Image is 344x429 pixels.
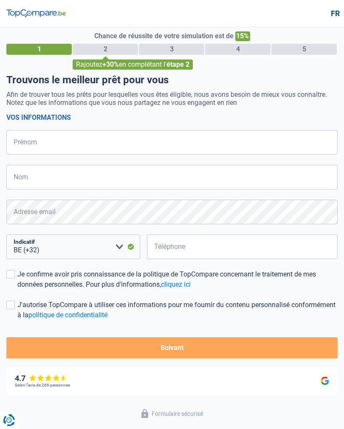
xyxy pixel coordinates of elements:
span: Chance de réussite de votre simulation est de [94,32,234,40]
span: 15% [235,31,250,41]
h2: Vos informations [6,113,338,121]
span: étape 2 [166,60,189,68]
div: 1 [6,44,72,55]
p: Afin de trouver tous les prêts pour lesquelles vous êtes éligible, nous avons besoin de mieux vou... [6,90,338,107]
button: Suivant [6,337,338,358]
a: cliquez ici [161,280,191,288]
div: J'autorise TopCompare à utiliser ces informations pour me fournir du contenu personnalisé conform... [17,300,338,320]
span: +30% [102,60,119,68]
div: Je confirme avoir pris connaissance de la politique de TopCompare concernant le traitement de mes... [17,269,338,290]
div: 5 [271,44,337,55]
div: fr [331,9,338,18]
button: Formulaire sécurisé [136,406,208,421]
div: 4.7 [15,374,68,383]
input: 401020304 [147,234,338,259]
div: 2 [73,44,138,55]
div: 4 [205,44,271,55]
h1: Trouvons le meilleur prêt pour vous [6,74,338,86]
a: politique de confidentialité [28,311,107,319]
div: Rajoutez en complétant l' [73,59,193,70]
div: Selon l’avis de 266 personnes [15,383,70,388]
img: TopCompare Logo [6,9,66,18]
div: 3 [139,44,204,55]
